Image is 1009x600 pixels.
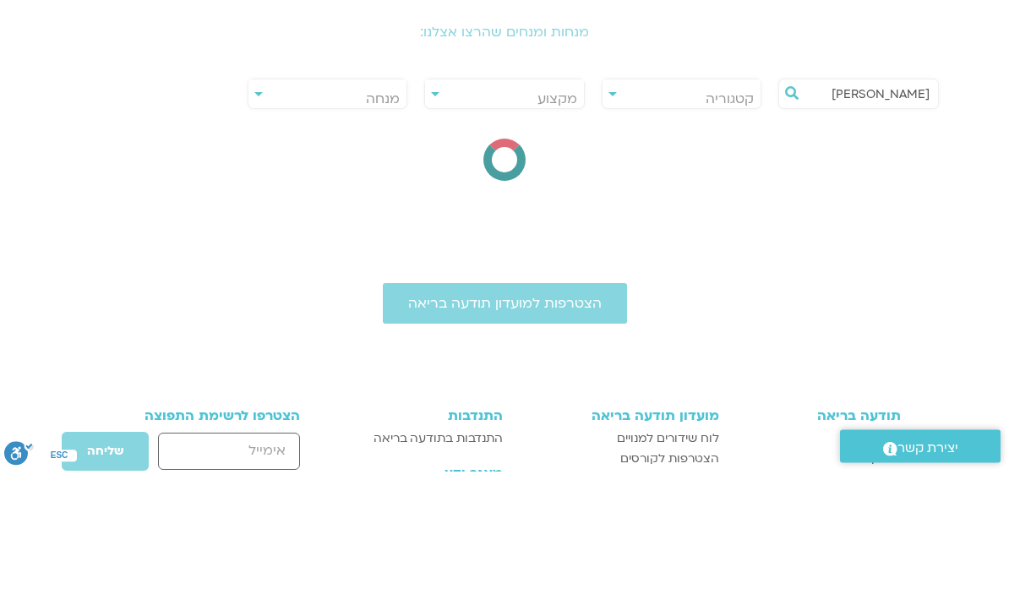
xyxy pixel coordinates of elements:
[901,13,975,38] img: תודעה בריאה
[158,562,299,598] input: אימייל
[108,537,300,553] h3: הצטרפו לרשימת התפוצה
[315,9,385,41] a: תמכו בנו
[87,574,123,587] span: שליחה
[520,537,718,553] h3: מועדון תודעה בריאה
[736,578,902,598] a: צור קשר
[366,219,400,237] span: מנחה
[840,559,1001,592] a: יצירת קשר
[346,558,503,578] a: התנדבות בתודעה בריאה
[31,154,978,169] h2: מנחות ומנחים שהרצו אצלנו:
[520,558,718,578] a: לוח שידורים למנויים
[706,219,754,237] span: קטגוריה
[736,537,902,553] h3: תודעה בריאה
[374,558,503,578] span: התנדבות בתודעה בריאה
[804,209,930,237] input: חיפוש
[537,219,577,237] span: מקצוע
[397,9,462,41] a: עזרה
[620,578,719,598] span: הצטרפות לקורסים
[475,9,600,41] a: קורסים ופעילות
[736,558,902,578] a: מי אנחנו
[897,565,958,588] span: יצירת קשר
[613,9,714,41] a: ההקלטות שלי
[617,558,719,578] span: לוח שידורים למנויים
[383,412,627,453] a: הצטרפות למועדון תודעה בריאה
[727,9,832,41] a: לוח שידורים
[346,537,503,553] h3: התנדבות
[408,425,602,440] span: הצטרפות למועדון תודעה בריאה
[221,41,788,86] p: אנו עושים כל מאמץ להביא לך את בכירי ובכירות המנחים בארץ. בכל תחום ותחום אנו מחפשים את המרצים , אנ...
[520,578,718,598] a: הצטרפות לקורסים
